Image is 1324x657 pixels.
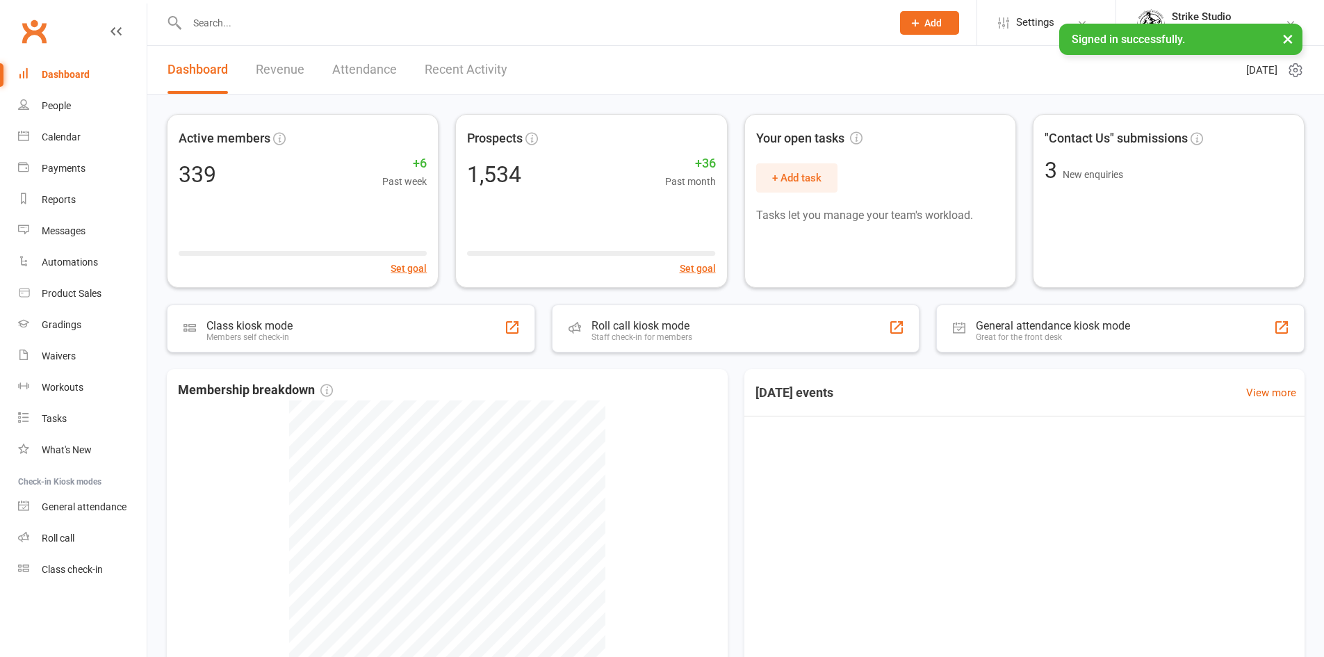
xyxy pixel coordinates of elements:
div: Roll call kiosk mode [591,319,692,332]
div: People [42,100,71,111]
div: Staff check-in for members [591,332,692,342]
div: 1,534 [467,163,521,186]
div: Class kiosk mode [206,319,293,332]
a: Class kiosk mode [18,554,147,585]
a: Reports [18,184,147,216]
span: Your open tasks [756,129,863,149]
button: + Add task [756,163,837,193]
div: Great for the front desk [976,332,1130,342]
a: Workouts [18,372,147,403]
a: Payments [18,153,147,184]
div: Tasks [42,413,67,424]
span: [DATE] [1246,62,1277,79]
a: Attendance [332,46,397,94]
div: General attendance [42,501,126,512]
a: Calendar [18,122,147,153]
a: Automations [18,247,147,278]
div: Automations [42,257,98,268]
a: People [18,90,147,122]
div: Members self check-in [206,332,293,342]
span: Past month [665,174,716,189]
div: What's New [42,444,92,455]
div: Strike Studio [1172,10,1232,23]
p: Tasks let you manage your team's workload. [756,206,1004,225]
div: Product Sales [42,288,101,299]
div: Strike Studio [1172,23,1232,35]
div: 339 [179,163,216,186]
div: Gradings [42,319,81,330]
a: Gradings [18,309,147,341]
div: Roll call [42,533,74,544]
span: New enquiries [1063,169,1123,180]
a: Waivers [18,341,147,372]
a: Product Sales [18,278,147,309]
span: Prospects [467,129,523,149]
button: Set goal [391,261,427,276]
a: Messages [18,216,147,247]
span: Signed in successfully. [1072,33,1185,46]
a: General attendance kiosk mode [18,492,147,523]
div: Waivers [42,350,76,362]
div: Reports [42,194,76,205]
button: × [1275,24,1300,54]
a: Tasks [18,403,147,435]
div: Payments [42,163,85,174]
div: Class check-in [42,564,103,575]
a: Clubworx [17,14,51,49]
div: Calendar [42,131,81,143]
img: thumb_image1723780799.png [1137,9,1165,37]
button: Set goal [680,261,716,276]
span: Past week [382,174,427,189]
button: Add [900,11,959,35]
span: Active members [179,129,270,149]
a: Dashboard [167,46,228,94]
span: 3 [1045,157,1063,184]
a: Recent Activity [425,46,507,94]
span: "Contact Us" submissions [1045,129,1188,149]
div: Dashboard [42,69,90,80]
span: Membership breakdown [178,380,333,400]
div: Messages [42,225,85,236]
a: Dashboard [18,59,147,90]
div: General attendance kiosk mode [976,319,1130,332]
h3: [DATE] events [744,380,844,405]
a: Roll call [18,523,147,554]
span: Settings [1016,7,1054,38]
div: Workouts [42,382,83,393]
span: +6 [382,154,427,174]
a: Revenue [256,46,304,94]
a: What's New [18,435,147,466]
a: View more [1246,384,1296,401]
span: +36 [665,154,716,174]
input: Search... [183,13,882,33]
span: Add [924,17,942,29]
